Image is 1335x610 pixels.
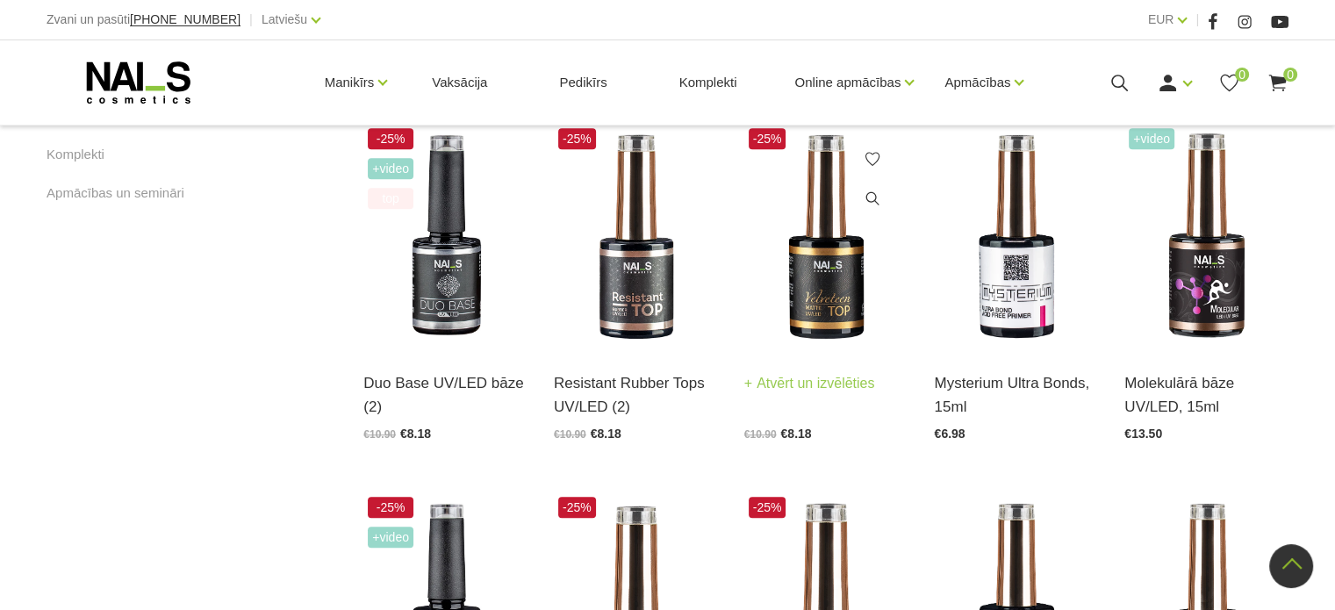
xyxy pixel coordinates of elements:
a: Manikīrs [325,47,375,118]
a: Vaksācija [418,40,501,125]
a: Resistant Rubber Tops UV/LED (2) [554,371,718,419]
span: -25% [749,497,786,518]
a: Pedikīrs [545,40,621,125]
span: top [368,188,413,209]
a: Online apmācības [794,47,901,118]
span: [PHONE_NUMBER] [130,12,240,26]
img: Līdzeklis dabīgā naga un gela savienošanai bez skābes. Saudzīgs dabīgajam nagam. Ultra Bond saķer... [934,124,1098,349]
span: -25% [368,497,413,518]
span: €8.18 [400,427,431,441]
img: Bāze, kas piemērota īpaši pedikīram.Pateicoties tās konsistencei, nepadara nagus biezus, samazino... [1124,124,1288,349]
a: Latviešu [262,9,307,30]
div: Zvani un pasūti [47,9,240,31]
span: | [249,9,253,31]
span: 0 [1283,68,1297,82]
img: Matētais tops bez lipīgā slāņa:•rada īpaši samtainu sajūtu•nemaina gēllakas/gēla toni•sader gan a... [744,124,908,349]
a: 0 [1218,72,1240,94]
a: Atvērt un izvēlēties [744,371,875,396]
span: €13.50 [1124,427,1162,441]
span: +Video [1129,128,1174,149]
span: -25% [558,497,596,518]
span: -25% [558,128,596,149]
span: 0 [1235,68,1249,82]
a: [PHONE_NUMBER] [130,13,240,26]
a: Molekulārā bāze UV/LED, 15ml [1124,371,1288,419]
a: Duo Base UV/LED bāze (2) [363,371,528,419]
span: €10.90 [554,428,586,441]
span: €8.18 [591,427,621,441]
img: Kaučuka formulas virsējais pārklājums bez lipīgā slāņa. Īpaši spīdīgs, izturīgs pret skrāpējumiem... [554,124,718,349]
span: +Video [368,527,413,548]
img: DUO BASE - bāzes pārklājums, kas ir paredzēts darbam ar AKRYGEL DUO gelu. Īpaši izstrādāta formul... [363,124,528,349]
a: Komplekti [47,144,104,165]
span: +Video [368,158,413,179]
a: Apmācības un semināri [47,183,184,204]
span: €10.90 [744,428,777,441]
span: | [1195,9,1199,31]
span: €6.98 [934,427,965,441]
span: -25% [749,128,786,149]
a: Apmācības [944,47,1010,118]
span: €8.18 [780,427,811,441]
a: Komplekti [665,40,751,125]
span: -25% [368,128,413,149]
span: €10.90 [363,428,396,441]
a: Mysterium Ultra Bonds, 15ml [934,371,1098,419]
a: 0 [1267,72,1288,94]
a: EUR [1148,9,1174,30]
